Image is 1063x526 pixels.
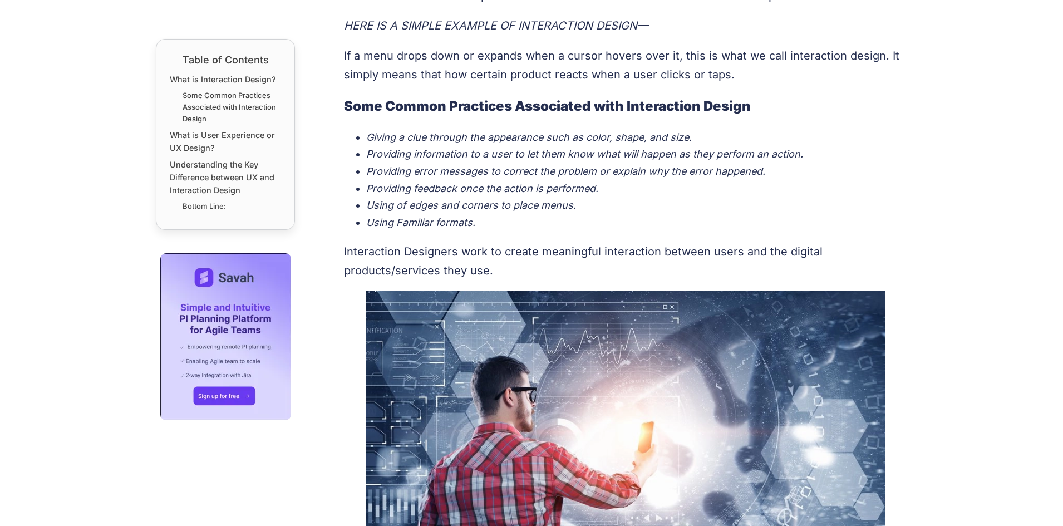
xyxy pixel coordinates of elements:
[344,242,908,280] p: Interaction Designers work to create meaningful interaction between users and the digital product...
[170,73,276,86] a: What is Interaction Design?
[344,98,751,114] strong: Some Common Practices Associated with Interaction Design
[344,19,648,32] em: HERE IS A SIMPLE EXAMPLE OF INTERACTION DESIGN—
[1007,473,1063,526] iframe: Chat Widget
[366,183,598,194] em: Providing feedback once the action is performed.
[183,90,281,124] a: Some Common Practices Associated with Interaction Design
[366,199,576,211] em: Using of edges and corners to place menus.
[366,217,475,228] em: Using Familiar formats.
[170,129,281,154] a: What is User Experience or UX Design?
[183,200,226,212] a: Bottom Line:
[170,158,281,196] a: Understanding the Key Difference between UX and Interaction Design
[170,53,281,67] div: Table of Contents
[366,165,765,177] em: Providing error messages to correct the problem or explain why the error happened.
[366,131,692,143] em: Giving a clue through the appearance such as color, shape, and size.
[366,148,803,160] em: Providing information to a user to let them know what will happen as they perform an action.
[344,46,908,84] p: If a menu drops down or expands when a cursor hovers over it, this is what we call interaction de...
